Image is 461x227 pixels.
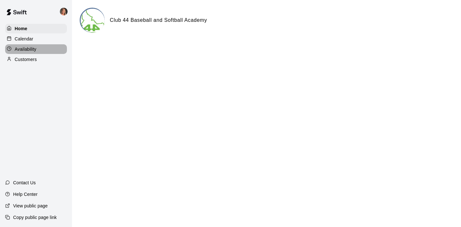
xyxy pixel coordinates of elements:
p: Help Center [13,191,37,197]
p: Home [15,25,28,32]
p: Copy public page link [13,214,57,221]
p: View public page [13,203,48,209]
p: Customers [15,56,37,63]
p: Calendar [15,36,33,42]
a: Availability [5,44,67,54]
a: Customers [5,55,67,64]
p: Availability [15,46,36,52]
p: Contact Us [13,179,36,186]
a: Home [5,24,67,33]
a: Calendar [5,34,67,44]
img: Club 44 Baseball and Softball Academy logo [81,9,105,33]
img: Krystal McCutcheon [60,8,68,15]
h6: Club 44 Baseball and Softball Academy [110,16,207,24]
div: Krystal McCutcheon [59,5,72,18]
